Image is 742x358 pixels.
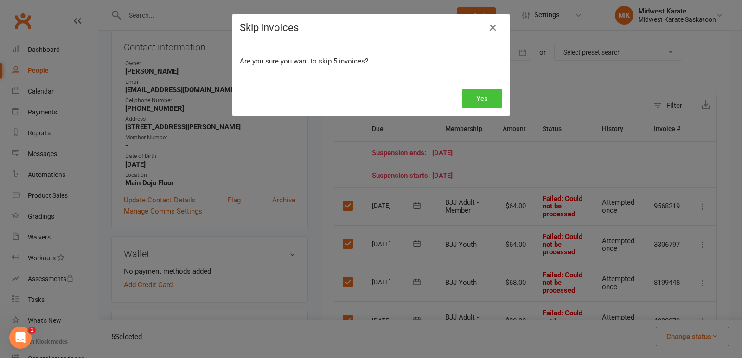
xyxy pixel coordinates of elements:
[9,327,32,349] iframe: Intercom live chat
[486,20,500,35] button: Close
[240,22,502,33] h4: Skip invoices
[462,89,502,108] button: Yes
[28,327,36,334] span: 1
[240,57,368,65] span: Are you sure you want to skip 5 invoices?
